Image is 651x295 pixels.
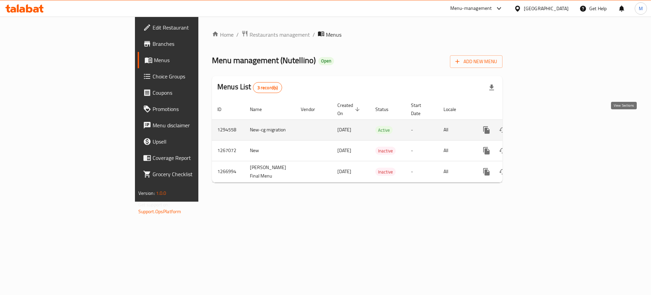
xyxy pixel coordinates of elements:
[138,200,170,209] span: Get support on:
[438,161,473,182] td: All
[639,5,643,12] span: M
[375,105,397,113] span: Status
[478,122,495,138] button: more
[495,143,511,159] button: Change Status
[375,126,393,134] span: Active
[495,122,511,138] button: Change Status
[450,55,502,68] button: Add New Menu
[156,189,166,198] span: 1.0.0
[138,36,244,52] a: Branches
[253,85,282,91] span: 3 record(s)
[438,119,473,140] td: All
[138,19,244,36] a: Edit Restaurant
[212,53,316,68] span: Menu management ( Nutellino )
[241,30,310,39] a: Restaurants management
[153,105,238,113] span: Promotions
[443,105,465,113] span: Locale
[411,101,430,117] span: Start Date
[250,31,310,39] span: Restaurants management
[337,167,351,176] span: [DATE]
[375,168,396,176] span: Inactive
[337,125,351,134] span: [DATE]
[138,85,244,101] a: Coupons
[250,105,271,113] span: Name
[318,57,334,65] div: Open
[153,121,238,129] span: Menu disclaimer
[406,119,438,140] td: -
[244,119,295,140] td: New-cg migration
[212,99,549,183] table: enhanced table
[138,207,181,216] a: Support.OpsPlatform
[153,40,238,48] span: Branches
[406,161,438,182] td: -
[138,133,244,150] a: Upsell
[244,140,295,161] td: New
[473,99,549,120] th: Actions
[301,105,324,113] span: Vendor
[326,31,341,39] span: Menus
[153,137,238,146] span: Upsell
[212,30,502,39] nav: breadcrumb
[484,79,500,96] div: Export file
[524,5,569,12] div: [GEOGRAPHIC_DATA]
[253,82,282,93] div: Total records count
[153,89,238,97] span: Coupons
[217,82,282,93] h2: Menus List
[406,140,438,161] td: -
[313,31,315,39] li: /
[138,166,244,182] a: Grocery Checklist
[337,146,351,155] span: [DATE]
[455,57,497,66] span: Add New Menu
[217,105,230,113] span: ID
[153,170,238,178] span: Grocery Checklist
[153,23,238,32] span: Edit Restaurant
[153,154,238,162] span: Coverage Report
[337,101,362,117] span: Created On
[138,52,244,68] a: Menus
[138,101,244,117] a: Promotions
[318,58,334,64] span: Open
[138,150,244,166] a: Coverage Report
[375,147,396,155] div: Inactive
[438,140,473,161] td: All
[495,164,511,180] button: Change Status
[138,117,244,133] a: Menu disclaimer
[478,143,495,159] button: more
[450,4,492,13] div: Menu-management
[138,68,244,85] a: Choice Groups
[153,72,238,80] span: Choice Groups
[244,161,295,182] td: [PERSON_NAME] Final Menu
[375,147,396,155] span: Inactive
[375,168,396,176] div: Inactive
[138,189,155,198] span: Version:
[154,56,238,64] span: Menus
[478,164,495,180] button: more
